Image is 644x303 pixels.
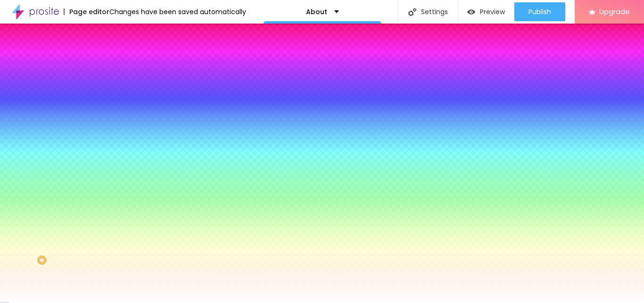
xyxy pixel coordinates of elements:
[528,8,551,16] span: Publish
[480,8,505,16] span: Preview
[514,2,565,21] button: Publish
[599,8,630,16] span: Upgrade
[64,8,109,15] div: Page editor
[306,8,327,15] p: About
[408,8,416,16] img: Icone
[109,8,246,15] div: Changes have been saved automatically
[467,8,475,16] img: view-1.svg
[458,2,514,21] button: Preview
